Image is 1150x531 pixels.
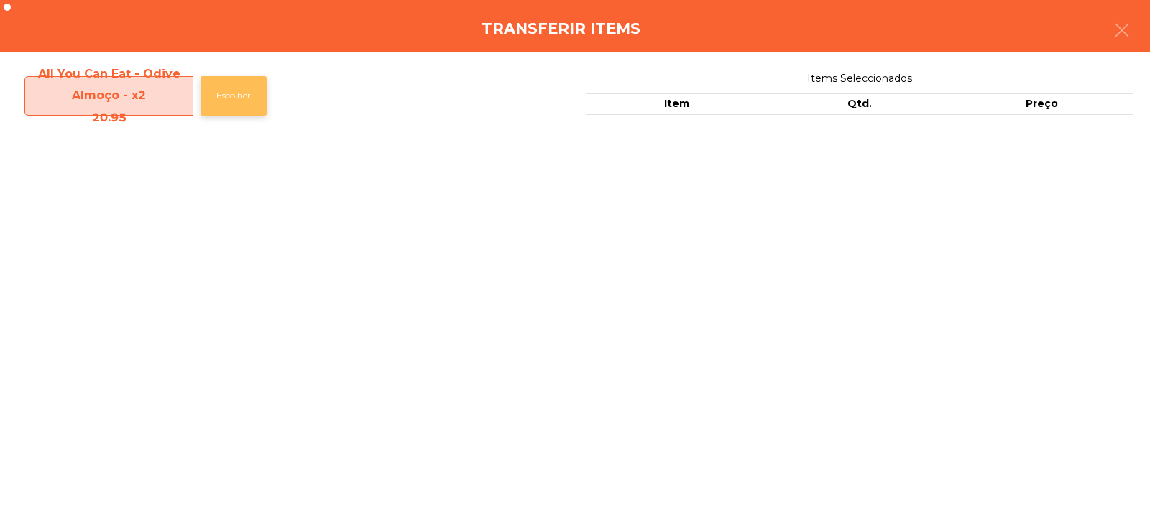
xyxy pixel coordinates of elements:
[586,93,768,115] th: Item
[586,69,1133,88] span: Items Seleccionados
[25,63,193,129] span: All You Can Eat - Odive Almoço - x2
[201,76,267,116] button: Escolher
[768,93,951,115] th: Qtd.
[25,107,193,129] div: 20.95
[950,93,1133,115] th: Preço
[482,18,640,40] h4: Transferir items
